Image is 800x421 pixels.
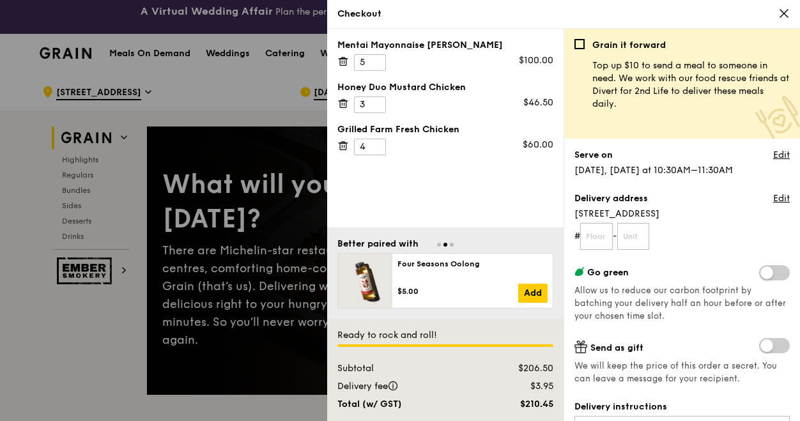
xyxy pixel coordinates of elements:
[484,380,561,393] div: $3.95
[773,149,790,162] a: Edit
[574,286,786,321] span: Allow us to reduce our carbon footprint by batching your delivery half an hour before or after yo...
[755,96,800,141] img: Meal donation
[330,380,484,393] div: Delivery fee
[337,81,553,94] div: Honey Duo Mustard Chicken
[484,398,561,411] div: $210.45
[518,284,548,303] a: Add
[337,8,790,20] div: Checkout
[523,139,553,151] div: $60.00
[590,342,643,353] span: Send as gift
[617,223,650,250] input: Unit
[587,267,629,278] span: Go green
[484,362,561,375] div: $206.50
[574,208,790,220] span: [STREET_ADDRESS]
[574,223,790,250] form: # -
[592,40,666,50] b: Grain it forward
[519,54,553,67] div: $100.00
[574,192,648,205] label: Delivery address
[337,123,553,136] div: Grilled Farm Fresh Chicken
[330,398,484,411] div: Total (w/ GST)
[773,192,790,205] a: Edit
[330,362,484,375] div: Subtotal
[592,59,790,111] p: Top up $10 to send a meal to someone in need. We work with our food rescue friends at Divert for ...
[397,259,548,269] div: Four Seasons Oolong
[337,238,419,250] div: Better paired with
[397,286,518,296] div: $5.00
[574,401,790,413] label: Delivery instructions
[437,243,441,247] span: Go to slide 1
[574,360,790,385] span: We will keep the price of this order a secret. You can leave a message for your recipient.
[337,39,553,52] div: Mentai Mayonnaise [PERSON_NAME]
[450,243,454,247] span: Go to slide 3
[574,165,733,176] span: [DATE], [DATE] at 10:30AM–11:30AM
[337,329,553,342] div: Ready to rock and roll!
[443,243,447,247] span: Go to slide 2
[580,223,613,250] input: Floor
[574,149,613,162] label: Serve on
[523,96,553,109] div: $46.50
